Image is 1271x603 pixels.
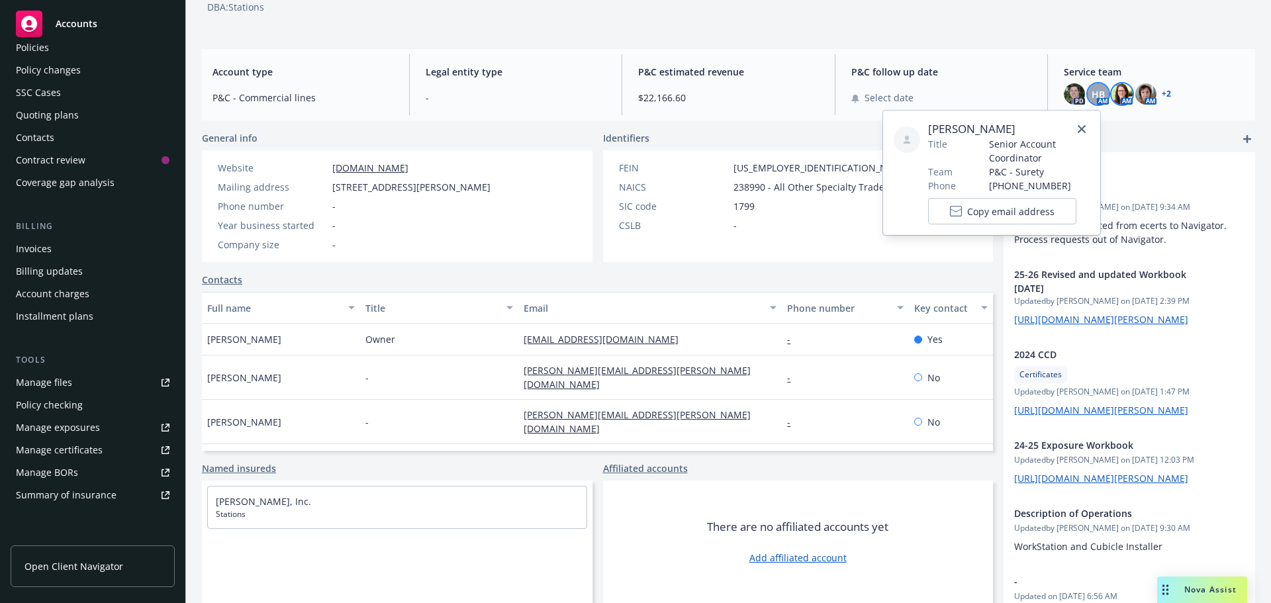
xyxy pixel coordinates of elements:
[1019,369,1062,381] span: Certificates
[16,172,115,193] div: Coverage gap analysis
[1014,267,1210,295] span: 25-26 Revised and updated Workbook [DATE]
[365,371,369,385] span: -
[989,137,1090,165] span: Senior Account Coordinator
[11,485,175,506] a: Summary of insurance
[787,301,888,315] div: Phone number
[733,180,939,194] span: 238990 - All Other Specialty Trade Contractors
[989,179,1090,193] span: [PHONE_NUMBER]
[851,65,1032,79] span: P&C follow up date
[202,461,276,475] a: Named insureds
[218,199,327,213] div: Phone number
[1014,201,1245,213] span: Updated by [PERSON_NAME] on [DATE] 9:34 AM
[24,559,123,573] span: Open Client Navigator
[928,179,956,193] span: Phone
[707,519,888,535] span: There are no affiliated accounts yet
[11,417,175,438] span: Manage exposures
[332,162,408,174] a: [DOMAIN_NAME]
[16,105,79,126] div: Quoting plans
[1014,540,1162,553] span: WorkStation and Cubicle Installer
[16,238,52,259] div: Invoices
[16,283,89,304] div: Account charges
[11,353,175,367] div: Tools
[1014,386,1245,398] span: Updated by [PERSON_NAME] on [DATE] 1:47 PM
[1092,87,1105,101] span: HB
[16,60,81,81] div: Policy changes
[1014,348,1210,361] span: 2024 CCD
[332,218,336,232] span: -
[1014,454,1245,466] span: Updated by [PERSON_NAME] on [DATE] 12:03 PM
[1014,472,1188,485] a: [URL][DOMAIN_NAME][PERSON_NAME]
[218,238,327,252] div: Company size
[365,332,395,346] span: Owner
[782,292,908,324] button: Phone number
[1014,219,1229,246] span: This account migrated from ecerts to Navigator. Process requests out of Navigator.
[11,82,175,103] a: SSC Cases
[11,532,175,545] div: Analytics hub
[1064,65,1245,79] span: Service team
[1004,496,1255,564] div: Description of OperationsUpdatedby [PERSON_NAME] on [DATE] 9:30 AMWorkStation and Cubicle Installer
[1014,163,1210,177] span: -
[1014,590,1245,602] span: Updated on [DATE] 6:56 AM
[914,301,973,315] div: Key contact
[11,172,175,193] a: Coverage gap analysis
[928,198,1076,224] button: Copy email address
[1074,121,1090,137] a: close
[524,364,751,391] a: [PERSON_NAME][EMAIL_ADDRESS][PERSON_NAME][DOMAIN_NAME]
[16,150,85,171] div: Contract review
[787,371,801,384] a: -
[927,415,940,429] span: No
[426,65,606,79] span: Legal entity type
[11,283,175,304] a: Account charges
[1162,90,1171,98] a: +2
[1064,83,1085,105] img: photo
[365,415,369,429] span: -
[207,332,281,346] span: [PERSON_NAME]
[1014,313,1188,326] a: [URL][DOMAIN_NAME][PERSON_NAME]
[927,371,940,385] span: No
[16,440,103,461] div: Manage certificates
[989,165,1090,179] span: P&C - Surety
[1239,131,1255,147] a: add
[733,218,737,232] span: -
[11,37,175,58] a: Policies
[11,220,175,233] div: Billing
[1004,152,1255,257] div: -CertificatesUpdatedby [PERSON_NAME] on [DATE] 9:34 AMThis account migrated from ecerts to Naviga...
[928,165,953,179] span: Team
[1157,577,1247,603] button: Nova Assist
[426,91,606,105] span: -
[11,238,175,259] a: Invoices
[11,372,175,393] a: Manage files
[218,161,327,175] div: Website
[11,394,175,416] a: Policy checking
[638,91,819,105] span: $22,166.60
[603,461,688,475] a: Affiliated accounts
[524,301,762,315] div: Email
[11,440,175,461] a: Manage certificates
[1014,404,1188,416] a: [URL][DOMAIN_NAME][PERSON_NAME]
[202,292,360,324] button: Full name
[733,161,923,175] span: [US_EMPLOYER_IDENTIFICATION_NUMBER]
[11,462,175,483] a: Manage BORs
[11,150,175,171] a: Contract review
[733,199,755,213] span: 1799
[207,415,281,429] span: [PERSON_NAME]
[787,333,801,346] a: -
[16,462,78,483] div: Manage BORs
[16,485,117,506] div: Summary of insurance
[1004,337,1255,428] div: 2024 CCDCertificatesUpdatedby [PERSON_NAME] on [DATE] 1:47 PM[URL][DOMAIN_NAME][PERSON_NAME]
[360,292,518,324] button: Title
[332,238,336,252] span: -
[16,394,83,416] div: Policy checking
[212,91,393,105] span: P&C - Commercial lines
[16,306,93,327] div: Installment plans
[1014,295,1245,307] span: Updated by [PERSON_NAME] on [DATE] 2:39 PM
[11,261,175,282] a: Billing updates
[202,273,242,287] a: Contacts
[11,306,175,327] a: Installment plans
[332,199,336,213] span: -
[518,292,782,324] button: Email
[1014,522,1245,534] span: Updated by [PERSON_NAME] on [DATE] 9:30 AM
[218,218,327,232] div: Year business started
[16,261,83,282] div: Billing updates
[638,65,819,79] span: P&C estimated revenue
